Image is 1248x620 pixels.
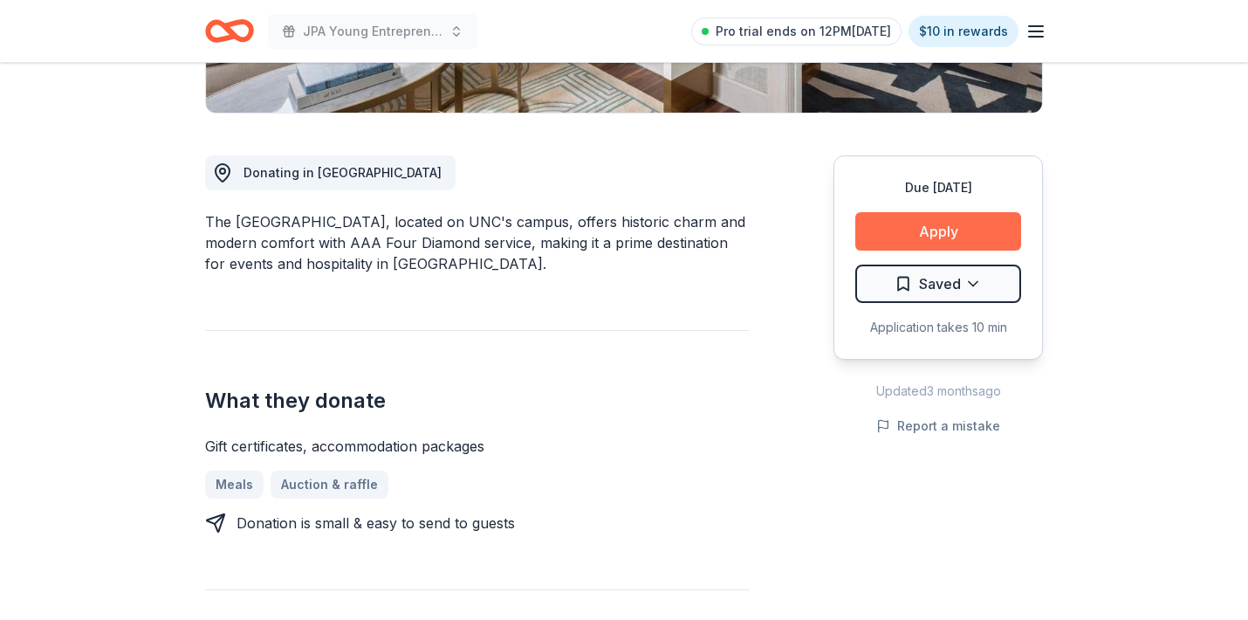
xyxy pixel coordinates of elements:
[205,471,264,499] a: Meals
[205,436,750,457] div: Gift certificates, accommodation packages
[855,265,1021,303] button: Saved
[205,387,750,415] h2: What they donate
[909,16,1018,47] a: $10 in rewards
[268,14,477,49] button: JPA Young Entrepreneur’s Christmas Market
[855,177,1021,198] div: Due [DATE]
[855,212,1021,251] button: Apply
[205,211,750,274] div: The [GEOGRAPHIC_DATA], located on UNC's campus, offers historic charm and modern comfort with AAA...
[237,513,515,534] div: Donation is small & easy to send to guests
[716,21,891,42] span: Pro trial ends on 12PM[DATE]
[243,165,442,180] span: Donating in [GEOGRAPHIC_DATA]
[855,317,1021,338] div: Application takes 10 min
[919,272,961,295] span: Saved
[271,471,388,499] a: Auction & raffle
[691,17,902,45] a: Pro trial ends on 12PM[DATE]
[876,416,1000,437] button: Report a mistake
[303,21,442,42] span: JPA Young Entrepreneur’s Christmas Market
[205,10,254,52] a: Home
[833,381,1043,402] div: Updated 3 months ago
